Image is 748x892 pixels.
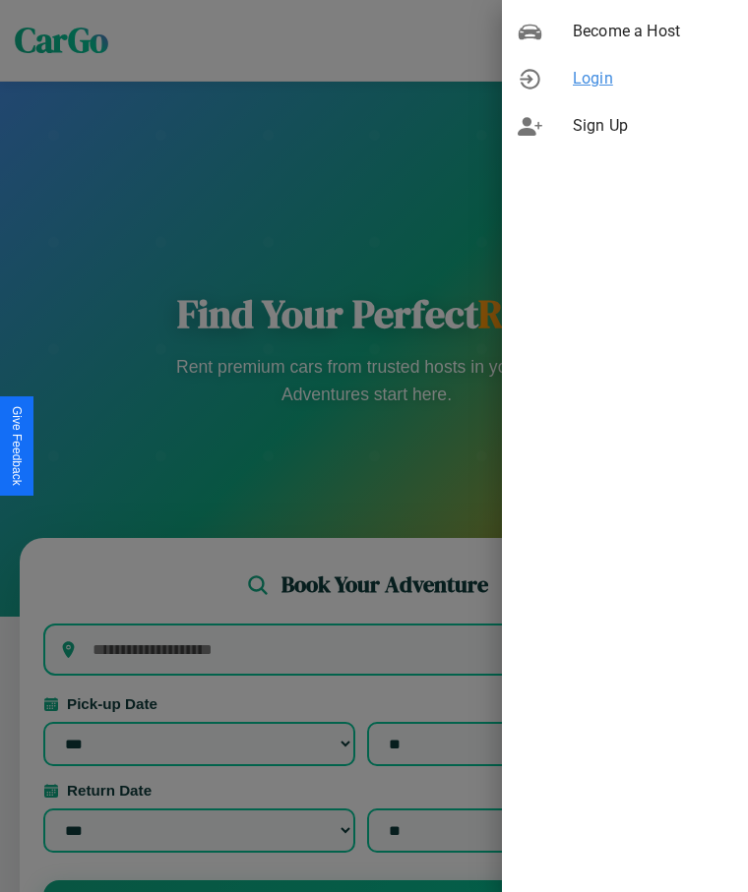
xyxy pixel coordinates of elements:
div: Give Feedback [10,406,24,486]
span: Become a Host [573,20,732,43]
span: Login [573,67,732,90]
span: Sign Up [573,114,732,138]
div: Become a Host [502,8,748,55]
div: Sign Up [502,102,748,149]
div: Login [502,55,748,102]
